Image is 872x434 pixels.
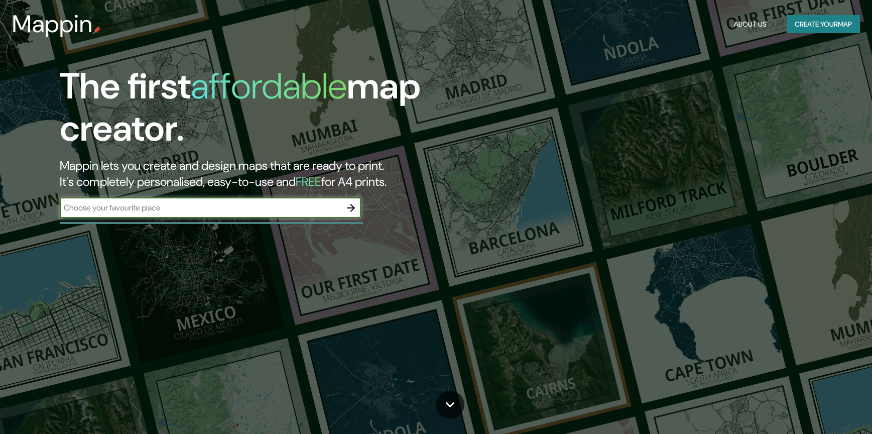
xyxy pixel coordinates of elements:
[12,10,93,38] h3: Mappin
[296,174,321,189] h5: FREE
[60,202,341,213] input: Choose your favourite place
[191,63,347,110] h1: affordable
[795,18,852,31] font: Create your map
[734,18,767,31] font: About Us
[60,158,496,190] h2: Mappin lets you create and design maps that are ready to print. It's completely personalised, eas...
[60,65,496,158] h1: The first map creator.
[730,15,771,34] button: About Us
[93,26,101,34] img: mappin-pin
[787,15,860,34] button: Create yourmap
